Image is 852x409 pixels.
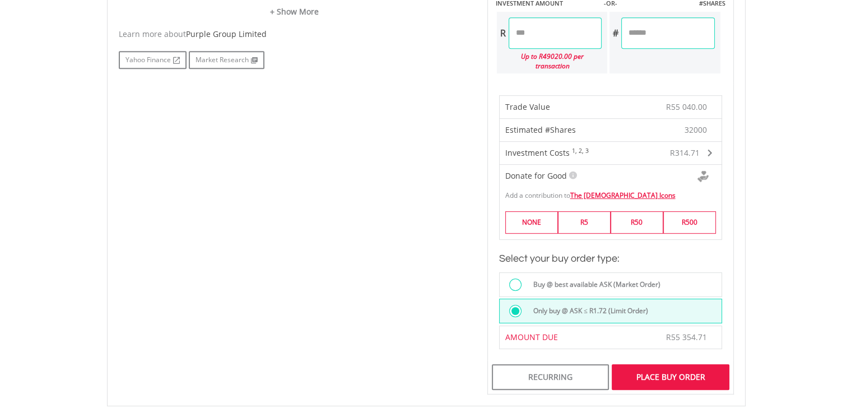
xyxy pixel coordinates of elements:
[505,101,550,112] span: Trade Value
[505,170,567,181] span: Donate for Good
[558,211,611,233] label: R5
[570,190,676,200] a: The [DEMOGRAPHIC_DATA] Icons
[609,17,621,49] div: #
[505,332,558,342] span: AMOUNT DUE
[666,332,707,342] span: R55 354.71
[119,29,471,40] div: Learn more about
[119,51,187,69] a: Yahoo Finance
[497,49,602,73] div: Up to R49020.00 per transaction
[527,305,648,317] label: Only buy @ ASK ≤ R1.72 (Limit Order)
[505,124,576,135] span: Estimated #Shares
[497,17,509,49] div: R
[119,6,471,17] a: + Show More
[663,211,716,233] label: R500
[500,185,721,200] div: Add a contribution to
[527,278,660,291] label: Buy @ best available ASK (Market Order)
[612,364,729,390] div: Place Buy Order
[611,211,663,233] label: R50
[505,211,558,233] label: NONE
[670,147,700,158] span: R314.71
[572,147,589,155] sup: 1, 2, 3
[685,124,707,136] span: 32000
[666,101,707,112] span: R55 040.00
[499,251,722,267] h3: Select your buy order type:
[492,364,609,390] div: Recurring
[697,171,709,182] img: Donte For Good
[186,29,267,39] span: Purple Group Limited
[189,51,264,69] a: Market Research
[505,147,570,158] span: Investment Costs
